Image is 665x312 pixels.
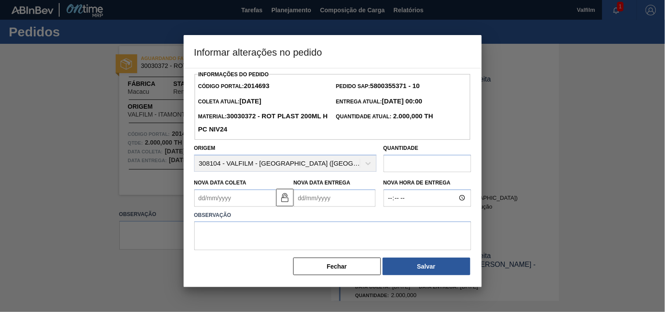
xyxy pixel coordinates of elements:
[276,189,294,206] button: unlocked
[293,258,381,275] button: Fechar
[382,97,422,105] strong: [DATE] 00:00
[244,82,269,89] strong: 2014693
[194,145,216,151] label: Origem
[194,189,276,207] input: dd/mm/yyyy
[240,97,262,105] strong: [DATE]
[294,180,351,186] label: Nova Data Entrega
[336,113,434,120] span: Quantidade Atual:
[194,209,471,222] label: Observação
[198,113,328,133] span: Material:
[199,71,269,78] label: Informações do Pedido
[336,83,420,89] span: Pedido SAP:
[370,82,420,89] strong: 5800355371 - 10
[198,83,270,89] span: Código Portal:
[391,112,433,120] strong: 2.000,000 TH
[184,35,482,68] h3: Informar alterações no pedido
[294,189,376,207] input: dd/mm/yyyy
[194,180,247,186] label: Nova Data Coleta
[280,192,290,203] img: unlocked
[198,99,261,105] span: Coleta Atual:
[198,112,328,133] strong: 30030372 - ROT PLAST 200ML H PC NIV24
[384,177,471,189] label: Nova Hora de Entrega
[336,99,423,105] span: Entrega Atual:
[383,258,470,275] button: Salvar
[384,145,419,151] label: Quantidade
